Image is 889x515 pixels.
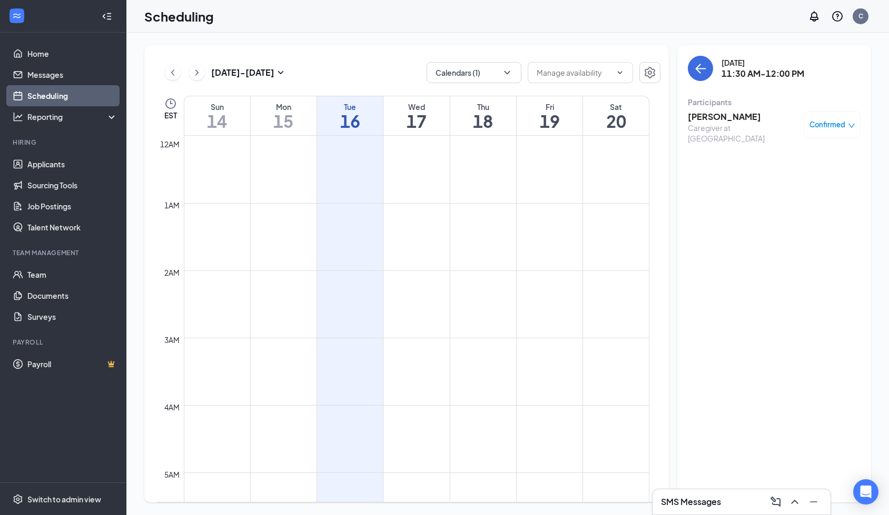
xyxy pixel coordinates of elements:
[27,217,117,238] a: Talent Network
[517,112,582,130] h1: 19
[517,102,582,112] div: Fri
[450,102,516,112] div: Thu
[848,122,855,129] span: down
[450,96,516,135] a: September 18, 2025
[583,112,649,130] h1: 20
[644,66,656,79] svg: Settings
[688,111,798,123] h3: [PERSON_NAME]
[162,401,182,413] div: 4am
[383,102,449,112] div: Wed
[27,494,101,504] div: Switch to admin view
[162,469,182,480] div: 5am
[27,285,117,306] a: Documents
[583,102,649,112] div: Sat
[158,138,182,150] div: 12am
[688,123,798,144] div: Caregiver at [GEOGRAPHIC_DATA]
[164,110,177,120] span: EST
[13,112,23,122] svg: Analysis
[27,306,117,327] a: Surveys
[858,12,863,21] div: C
[807,496,820,508] svg: Minimize
[13,494,23,504] svg: Settings
[165,65,181,80] button: ChevronLeft
[162,334,182,346] div: 3am
[639,62,660,83] button: Settings
[786,493,803,510] button: ChevronUp
[317,102,383,112] div: Tue
[788,496,801,508] svg: ChevronUp
[517,96,582,135] a: September 19, 2025
[164,97,177,110] svg: Clock
[251,102,317,112] div: Mon
[211,67,274,78] h3: [DATE] - [DATE]
[616,68,624,77] svg: ChevronDown
[317,112,383,130] h1: 16
[688,97,861,107] div: Participants
[184,102,250,112] div: Sun
[537,67,611,78] input: Manage availability
[769,496,782,508] svg: ComposeMessage
[502,67,512,78] svg: ChevronDown
[144,7,214,25] h1: Scheduling
[162,267,182,278] div: 2am
[13,248,115,257] div: Team Management
[808,10,821,23] svg: Notifications
[805,493,822,510] button: Minimize
[694,62,707,75] svg: ArrowLeft
[809,119,845,130] span: Confirmed
[767,493,784,510] button: ComposeMessage
[12,11,22,21] svg: WorkstreamLogo
[162,199,182,211] div: 1am
[192,66,202,79] svg: ChevronRight
[184,96,250,135] a: September 14, 2025
[722,57,804,68] div: [DATE]
[102,11,112,22] svg: Collapse
[661,496,721,508] h3: SMS Messages
[274,66,287,79] svg: SmallChevronDown
[27,154,117,175] a: Applicants
[688,56,713,81] button: back-button
[383,112,449,130] h1: 17
[450,112,516,130] h1: 18
[383,96,449,135] a: September 17, 2025
[853,479,878,504] div: Open Intercom Messenger
[831,10,844,23] svg: QuestionInfo
[722,68,804,79] h3: 11:30 AM-12:00 PM
[27,354,117,375] a: PayrollCrown
[27,112,118,122] div: Reporting
[251,96,317,135] a: September 15, 2025
[583,96,649,135] a: September 20, 2025
[13,338,115,347] div: Payroll
[27,175,117,196] a: Sourcing Tools
[251,112,317,130] h1: 15
[27,264,117,285] a: Team
[27,85,117,106] a: Scheduling
[13,138,115,147] div: Hiring
[317,96,383,135] a: September 16, 2025
[27,196,117,217] a: Job Postings
[27,64,117,85] a: Messages
[167,66,178,79] svg: ChevronLeft
[427,62,521,83] button: Calendars (1)ChevronDown
[27,43,117,64] a: Home
[184,112,250,130] h1: 14
[189,65,205,80] button: ChevronRight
